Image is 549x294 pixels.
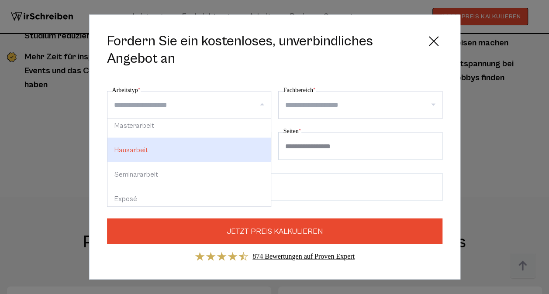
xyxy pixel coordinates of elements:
[107,138,271,162] div: Hausarbeit
[107,187,271,211] div: Exposé
[227,226,323,237] span: JETZT PREIS KALKULIEREN
[107,219,442,244] button: JETZT PREIS KALKULIEREN
[107,162,271,187] div: Seminararbeit
[107,113,271,138] div: Masterarbeit
[283,85,316,96] label: Fachbereich
[283,126,301,137] label: Seiten
[252,253,355,260] a: 874 Bewertungen auf Proven Expert
[107,33,418,68] span: Fordern Sie ein kostenloses, unverbindliches Angebot an
[112,85,141,96] label: Arbeitstyp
